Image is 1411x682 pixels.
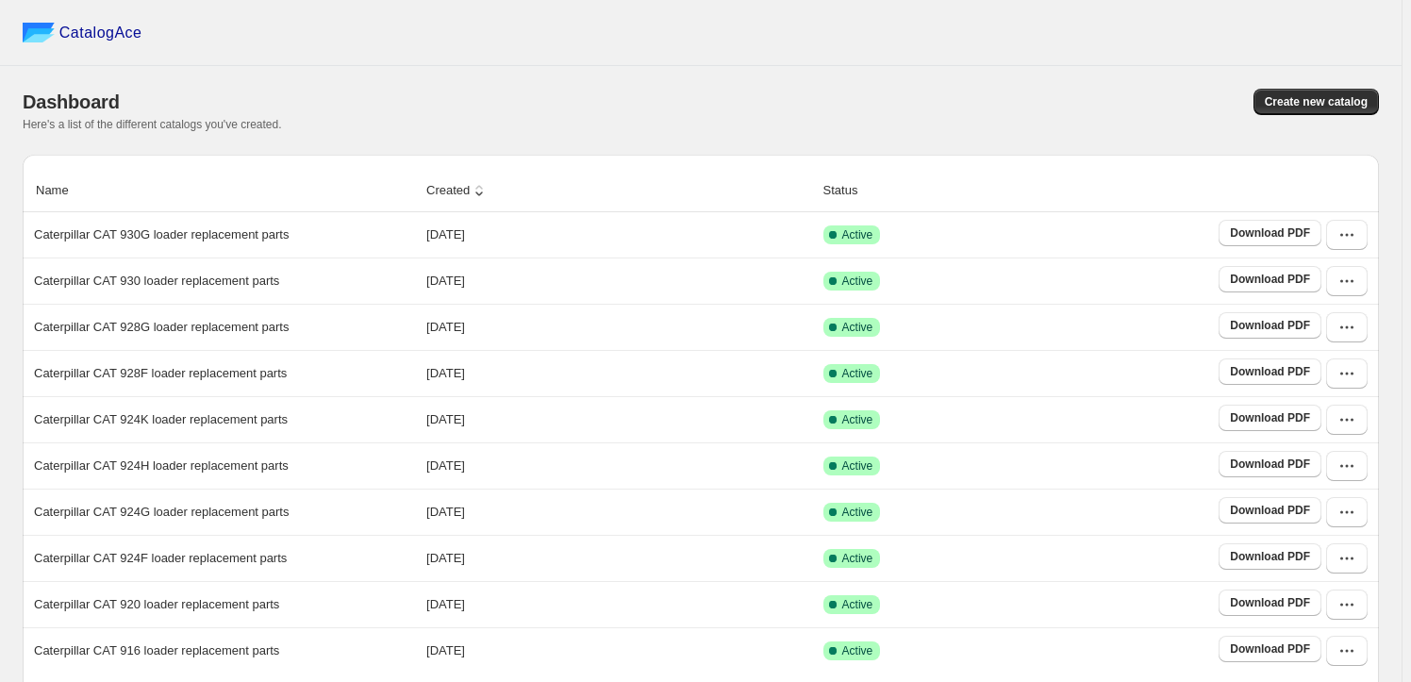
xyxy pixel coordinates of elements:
[1219,497,1321,524] a: Download PDF
[1219,358,1321,385] a: Download PDF
[1219,312,1321,339] a: Download PDF
[1265,94,1368,109] span: Create new catalog
[1219,451,1321,477] a: Download PDF
[842,458,873,474] span: Active
[33,173,91,208] button: Name
[34,272,279,291] p: Caterpillar CAT 930 loader replacement parts
[842,597,873,612] span: Active
[421,396,818,442] td: [DATE]
[421,212,818,258] td: [DATE]
[842,320,873,335] span: Active
[842,366,873,381] span: Active
[1219,220,1321,246] a: Download PDF
[421,581,818,627] td: [DATE]
[1230,318,1310,333] span: Download PDF
[821,173,880,208] button: Status
[1230,457,1310,472] span: Download PDF
[421,535,818,581] td: [DATE]
[1219,590,1321,616] a: Download PDF
[34,410,288,429] p: Caterpillar CAT 924K loader replacement parts
[421,442,818,489] td: [DATE]
[34,225,289,244] p: Caterpillar CAT 930G loader replacement parts
[421,258,818,304] td: [DATE]
[34,549,287,568] p: Caterpillar CAT 924F loader replacement parts
[34,503,289,522] p: Caterpillar CAT 924G loader replacement parts
[34,318,289,337] p: Caterpillar CAT 928G loader replacement parts
[1230,225,1310,241] span: Download PDF
[23,23,55,42] img: catalog ace
[842,505,873,520] span: Active
[421,489,818,535] td: [DATE]
[1230,595,1310,610] span: Download PDF
[423,173,491,208] button: Created
[842,274,873,289] span: Active
[421,304,818,350] td: [DATE]
[1230,503,1310,518] span: Download PDF
[842,412,873,427] span: Active
[1230,549,1310,564] span: Download PDF
[1219,405,1321,431] a: Download PDF
[1219,543,1321,570] a: Download PDF
[23,91,120,112] span: Dashboard
[34,364,287,383] p: Caterpillar CAT 928F loader replacement parts
[1230,364,1310,379] span: Download PDF
[1253,89,1379,115] button: Create new catalog
[23,118,282,131] span: Here's a list of the different catalogs you've created.
[842,551,873,566] span: Active
[842,227,873,242] span: Active
[421,350,818,396] td: [DATE]
[421,627,818,674] td: [DATE]
[1219,266,1321,292] a: Download PDF
[1230,410,1310,425] span: Download PDF
[1230,272,1310,287] span: Download PDF
[34,457,289,475] p: Caterpillar CAT 924H loader replacement parts
[1230,641,1310,657] span: Download PDF
[59,24,142,42] span: CatalogAce
[34,595,279,614] p: Caterpillar CAT 920 loader replacement parts
[1219,636,1321,662] a: Download PDF
[34,641,279,660] p: Caterpillar CAT 916 loader replacement parts
[842,643,873,658] span: Active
